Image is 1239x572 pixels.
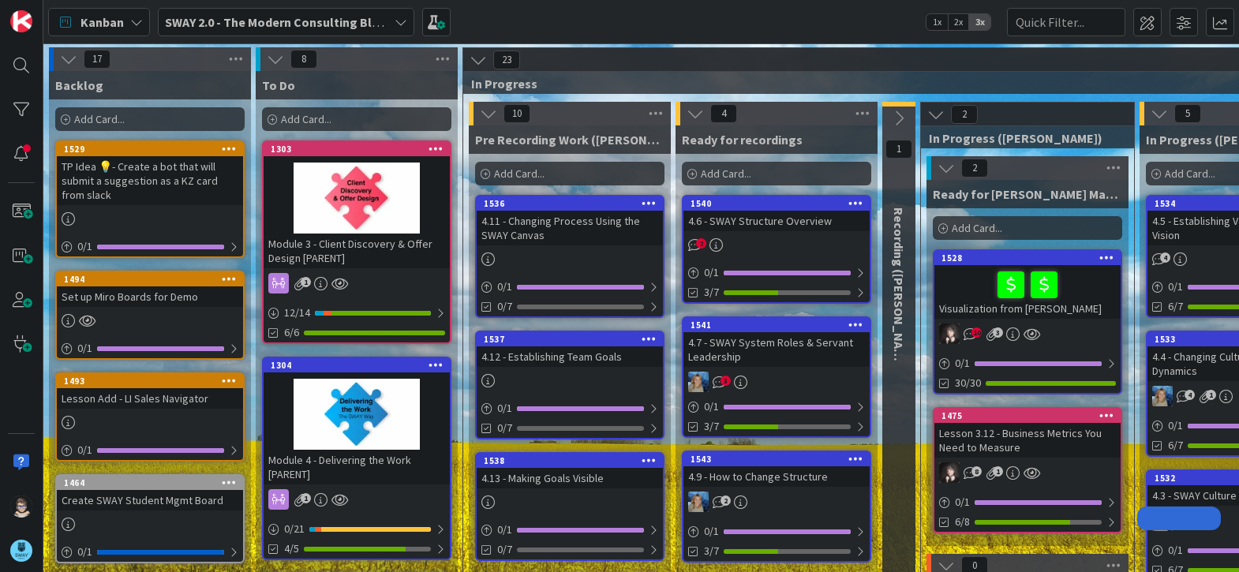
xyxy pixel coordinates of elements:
[497,298,512,315] span: 0/7
[264,142,450,268] div: 1303Module 3 - Client Discovery & Offer Design [PARENT]
[57,142,243,205] div: 1529TP Idea 💡- Create a bot that will submit a suggestion as a KZ card from slack
[1160,252,1170,263] span: 4
[934,265,1121,319] div: Visualization from [PERSON_NAME]
[477,454,663,488] div: 15384.13 - Making Goals Visible
[704,418,719,435] span: 3/7
[484,455,663,466] div: 1538
[683,196,870,231] div: 15404.6 - SWAY Structure Overview
[271,360,450,371] div: 1304
[74,112,125,126] span: Add Card...
[993,327,1003,338] span: 3
[691,198,870,209] div: 1540
[721,495,731,506] span: 2
[993,466,1003,477] span: 1
[682,316,871,438] a: 15414.7 - SWAY System Roles & Servant LeadershipMA0/13/7
[64,144,243,155] div: 1529
[683,452,870,487] div: 15434.9 - How to Change Structure
[57,490,243,510] div: Create SWAY Student Mgmt Board
[284,540,299,557] span: 4/5
[955,514,970,530] span: 6/8
[494,166,545,181] span: Add Card...
[301,493,311,503] span: 1
[475,452,664,561] a: 15384.13 - Making Goals Visible0/10/7
[55,77,103,93] span: Backlog
[961,159,988,178] span: 2
[64,274,243,285] div: 1494
[683,492,870,512] div: MA
[484,334,663,345] div: 1537
[262,140,451,344] a: 1303Module 3 - Client Discovery & Offer Design [PARENT]12/146/6
[971,466,982,477] span: 8
[683,196,870,211] div: 1540
[1165,166,1215,181] span: Add Card...
[77,340,92,357] span: 0 / 1
[477,398,663,418] div: 0/1
[497,522,512,538] span: 0 / 1
[934,409,1121,458] div: 1475Lesson 3.12 - Business Metrics You Need to Measure
[971,327,982,338] span: 10
[497,400,512,417] span: 0 / 1
[477,196,663,211] div: 1536
[1206,390,1216,400] span: 1
[57,142,243,156] div: 1529
[934,251,1121,319] div: 1528Visualization from [PERSON_NAME]
[721,376,731,386] span: 3
[696,238,706,249] span: 2
[691,454,870,465] div: 1543
[477,196,663,245] div: 15364.11 - Changing Process Using the SWAY Canvas
[704,523,719,540] span: 0 / 1
[952,221,1002,235] span: Add Card...
[1185,390,1195,400] span: 4
[939,323,960,344] img: BN
[955,375,981,391] span: 30/30
[165,14,414,30] b: SWAY 2.0 - The Modern Consulting Blueprint
[704,543,719,559] span: 3/7
[64,477,243,488] div: 1464
[683,397,870,417] div: 0/1
[57,338,243,358] div: 0/1
[955,494,970,510] span: 0 / 1
[683,372,870,392] div: MA
[64,376,243,387] div: 1493
[264,450,450,484] div: Module 4 - Delivering the Work [PARENT]
[682,195,871,304] a: 15404.6 - SWAY Structure Overview0/13/7
[10,10,32,32] img: Visit kanbanzone.com
[57,440,243,460] div: 0/1
[701,166,751,181] span: Add Card...
[1152,386,1173,406] img: MA
[929,130,1114,146] span: In Progress (Barb)
[1168,417,1183,434] span: 0 / 1
[688,372,709,392] img: MA
[493,50,520,69] span: 23
[934,251,1121,265] div: 1528
[683,318,870,332] div: 1541
[290,50,317,69] span: 8
[939,462,960,483] img: BN
[57,374,243,388] div: 1493
[704,398,719,415] span: 0 / 1
[281,112,331,126] span: Add Card...
[301,277,311,287] span: 1
[477,277,663,297] div: 0/1
[704,264,719,281] span: 0 / 1
[284,521,305,537] span: 0 / 21
[55,140,245,258] a: 1529TP Idea 💡- Create a bot that will submit a suggestion as a KZ card from slack0/1
[926,14,948,30] span: 1x
[475,132,664,148] span: Pre Recording Work (Marina)
[10,540,32,562] img: avatar
[77,238,92,255] span: 0 / 1
[1168,437,1183,454] span: 6/7
[262,77,295,93] span: To Do
[80,13,124,32] span: Kanban
[57,542,243,562] div: 0/1
[55,271,245,360] a: 1494Set up Miro Boards for Demo0/1
[475,195,664,318] a: 15364.11 - Changing Process Using the SWAY Canvas0/10/7
[284,324,299,341] span: 6/6
[1007,8,1125,36] input: Quick Filter...
[264,358,450,372] div: 1304
[477,454,663,468] div: 1538
[683,263,870,282] div: 0/1
[934,492,1121,512] div: 0/1
[951,105,978,124] span: 2
[57,374,243,409] div: 1493Lesson Add - LI Sales Navigator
